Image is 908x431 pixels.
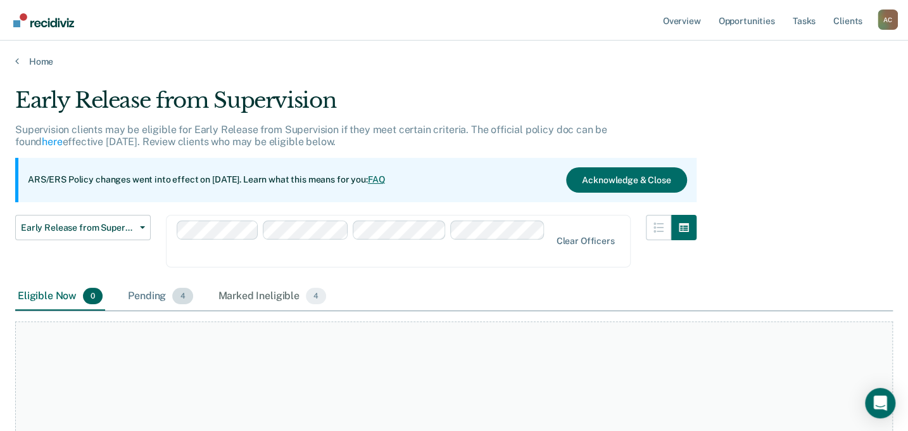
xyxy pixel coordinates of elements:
div: Eligible Now0 [15,283,105,311]
a: Home [15,56,893,67]
span: 4 [172,288,192,304]
span: Early Release from Supervision [21,222,135,233]
div: Clear officers [556,236,614,247]
img: Recidiviz [13,13,74,27]
div: A C [878,10,898,30]
button: Acknowledge & Close [566,167,686,193]
div: Pending4 [125,283,195,311]
span: 4 [306,288,326,304]
a: FAQ [368,174,386,184]
div: Early Release from Supervision [15,87,697,124]
p: ARS/ERS Policy changes went into effect on [DATE]. Learn what this means for you: [28,174,385,186]
button: Early Release from Supervision [15,215,151,240]
button: Profile dropdown button [878,10,898,30]
p: Supervision clients may be eligible for Early Release from Supervision if they meet certain crite... [15,124,607,148]
div: Open Intercom Messenger [865,388,895,418]
span: 0 [83,288,103,304]
a: here [42,136,62,148]
div: Marked Ineligible4 [216,283,329,311]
